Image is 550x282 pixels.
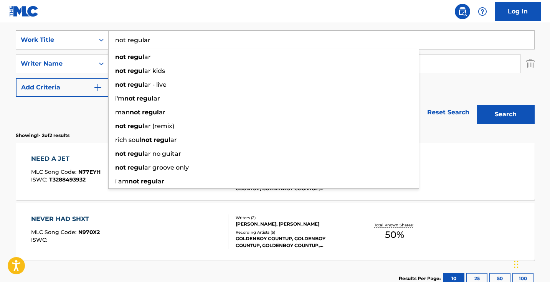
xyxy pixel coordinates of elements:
strong: not [130,109,140,116]
strong: regul [127,53,144,61]
strong: not [115,122,126,130]
div: NEED A JET [31,154,101,163]
span: N970X2 [78,229,100,236]
span: man [115,109,130,116]
strong: not [115,164,126,171]
div: Recording Artists ( 5 ) [236,229,352,235]
span: i am [115,178,129,185]
p: Results Per Page: [399,275,443,282]
p: Total Known Shares: [374,222,415,228]
strong: not [124,95,135,102]
strong: not [141,136,152,143]
div: NEVER HAD SHXT [31,214,100,224]
span: MLC Song Code : [31,168,78,175]
strong: not [115,67,126,74]
span: ar [154,95,160,102]
div: GOLDENBOY COUNTUP, GOLDENBOY COUNTUP, GOLDENBOY COUNTUP, GOLDENBOY COUNTUP, GOLDENBOY COUNTUP [236,235,352,249]
strong: not [129,178,139,185]
span: ISWC : [31,236,49,243]
span: ar [170,136,177,143]
strong: regul [137,95,154,102]
span: i'm [115,95,124,102]
span: ISWC : [31,176,49,183]
strong: regul [127,67,144,74]
img: search [458,7,467,16]
div: Writer Name [21,59,90,68]
button: Search [477,105,535,124]
div: [PERSON_NAME], [PERSON_NAME] [236,221,352,228]
span: ar (remix) [144,122,174,130]
div: Drag [514,253,519,276]
a: Log In [495,2,541,21]
span: T3288493932 [49,176,86,183]
strong: regul [127,81,144,88]
strong: regul [127,164,144,171]
span: ar kids [144,67,165,74]
span: ar groove only [144,164,189,171]
a: NEED A JETMLC Song Code:N77EYHISWC:T3288493932Writers (3)[PERSON_NAME], [PERSON_NAME], [PERSON_NA... [16,143,535,200]
span: ar - live [144,81,167,88]
span: ar [159,109,165,116]
iframe: Chat Widget [512,245,550,282]
form: Search Form [16,30,535,128]
img: 9d2ae6d4665cec9f34b9.svg [93,83,102,92]
strong: regul [127,150,144,157]
strong: regul [127,122,144,130]
img: Delete Criterion [526,54,535,73]
span: rich soul [115,136,141,143]
span: MLC Song Code : [31,229,78,236]
span: ar [158,178,164,185]
strong: regul [142,109,159,116]
strong: not [115,53,126,61]
strong: regul [141,178,158,185]
button: Add Criteria [16,78,109,97]
img: help [478,7,487,16]
strong: regul [154,136,170,143]
a: NEVER HAD SHXTMLC Song Code:N970X2ISWC:Writers (2)[PERSON_NAME], [PERSON_NAME]Recording Artists (... [16,203,535,261]
strong: not [115,150,126,157]
img: MLC Logo [9,6,39,17]
span: ar no guitar [144,150,181,157]
span: 50 % [385,228,404,242]
strong: not [115,81,126,88]
span: N77EYH [78,168,101,175]
p: Showing 1 - 2 of 2 results [16,132,69,139]
span: ar [144,53,151,61]
div: Work Title [21,35,90,45]
div: Help [475,4,490,19]
a: Public Search [455,4,470,19]
div: Writers ( 2 ) [236,215,352,221]
a: Reset Search [423,104,473,121]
